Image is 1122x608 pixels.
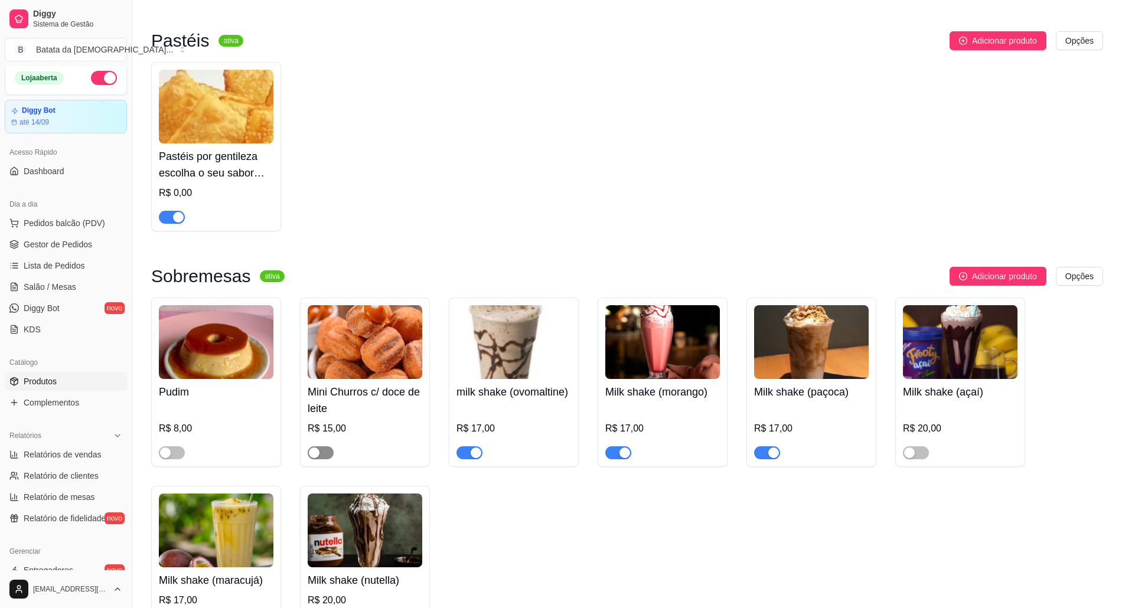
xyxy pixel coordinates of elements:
a: Produtos [5,372,127,391]
button: Adicionar produto [950,267,1046,286]
a: Relatório de clientes [5,466,127,485]
span: Relatórios de vendas [24,449,102,460]
sup: ativa [260,270,284,282]
a: Relatórios de vendas [5,445,127,464]
img: product-image [605,305,720,379]
div: Dia a dia [5,195,127,214]
div: R$ 20,00 [308,593,422,607]
div: R$ 17,00 [754,421,869,436]
h4: Mini Churros c/ doce de leite [308,384,422,417]
div: R$ 20,00 [903,421,1017,436]
h3: Sobremesas [151,269,250,283]
button: Adicionar produto [950,31,1046,50]
img: product-image [456,305,571,379]
a: Complementos [5,393,127,412]
a: DiggySistema de Gestão [5,5,127,33]
span: Dashboard [24,165,64,177]
button: Pedidos balcão (PDV) [5,214,127,233]
span: Opções [1065,34,1094,47]
button: [EMAIL_ADDRESS][DOMAIN_NAME] [5,575,127,603]
span: Lista de Pedidos [24,260,85,272]
span: plus-circle [959,272,967,280]
a: KDS [5,320,127,339]
span: Pedidos balcão (PDV) [24,217,105,229]
a: Dashboard [5,162,127,181]
span: Sistema de Gestão [33,19,122,29]
h4: milk shake (ovomaltine) [456,384,571,400]
h4: Milk shake (maracujá) [159,572,273,589]
h3: Pastéis [151,34,209,48]
article: até 14/09 [19,117,49,127]
button: Opções [1056,267,1103,286]
h4: Milk shake (morango) [605,384,720,400]
a: Gestor de Pedidos [5,235,127,254]
div: Acesso Rápido [5,143,127,162]
img: product-image [754,305,869,379]
sup: ativa [218,35,243,47]
span: [EMAIL_ADDRESS][DOMAIN_NAME] [33,584,108,594]
div: R$ 0,00 [159,186,273,200]
button: Opções [1056,31,1103,50]
div: Batata da [DEMOGRAPHIC_DATA] ... [36,44,173,55]
img: product-image [159,70,273,143]
h4: Pastéis por gentileza escolha o seu sabor nas observações [159,148,273,181]
span: Relatório de mesas [24,491,95,503]
span: Complementos [24,397,79,408]
img: product-image [308,305,422,379]
a: Diggy Botnovo [5,299,127,318]
span: KDS [24,323,41,335]
span: Produtos [24,375,57,387]
span: Gestor de Pedidos [24,238,92,250]
div: Gerenciar [5,542,127,561]
div: R$ 15,00 [308,421,422,436]
span: Opções [1065,270,1094,283]
article: Diggy Bot [22,106,56,115]
img: product-image [903,305,1017,379]
span: Adicionar produto [972,34,1037,47]
span: Adicionar produto [972,270,1037,283]
span: Entregadores [24,564,73,576]
span: Relatório de fidelidade [24,512,106,524]
span: Salão / Mesas [24,281,76,293]
span: Relatórios [9,431,41,440]
h4: Milk shake (açaí) [903,384,1017,400]
a: Salão / Mesas [5,277,127,296]
div: R$ 17,00 [159,593,273,607]
span: B [15,44,27,55]
img: product-image [308,493,422,567]
div: R$ 8,00 [159,421,273,436]
div: Catálogo [5,353,127,372]
h4: Milk shake (paçoca) [754,384,869,400]
a: Diggy Botaté 14/09 [5,100,127,133]
a: Entregadoresnovo [5,561,127,580]
span: plus-circle [959,37,967,45]
h4: Pudim [159,384,273,400]
a: Relatório de fidelidadenovo [5,509,127,528]
button: Alterar Status [91,71,117,85]
span: Diggy Bot [24,302,60,314]
img: product-image [159,493,273,567]
div: Loja aberta [15,71,64,84]
img: product-image [159,305,273,379]
div: R$ 17,00 [456,421,571,436]
span: Diggy [33,9,122,19]
button: Select a team [5,38,127,61]
div: R$ 17,00 [605,421,720,436]
span: Relatório de clientes [24,470,99,482]
h4: Milk shake (nutella) [308,572,422,589]
a: Lista de Pedidos [5,256,127,275]
a: Relatório de mesas [5,488,127,506]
